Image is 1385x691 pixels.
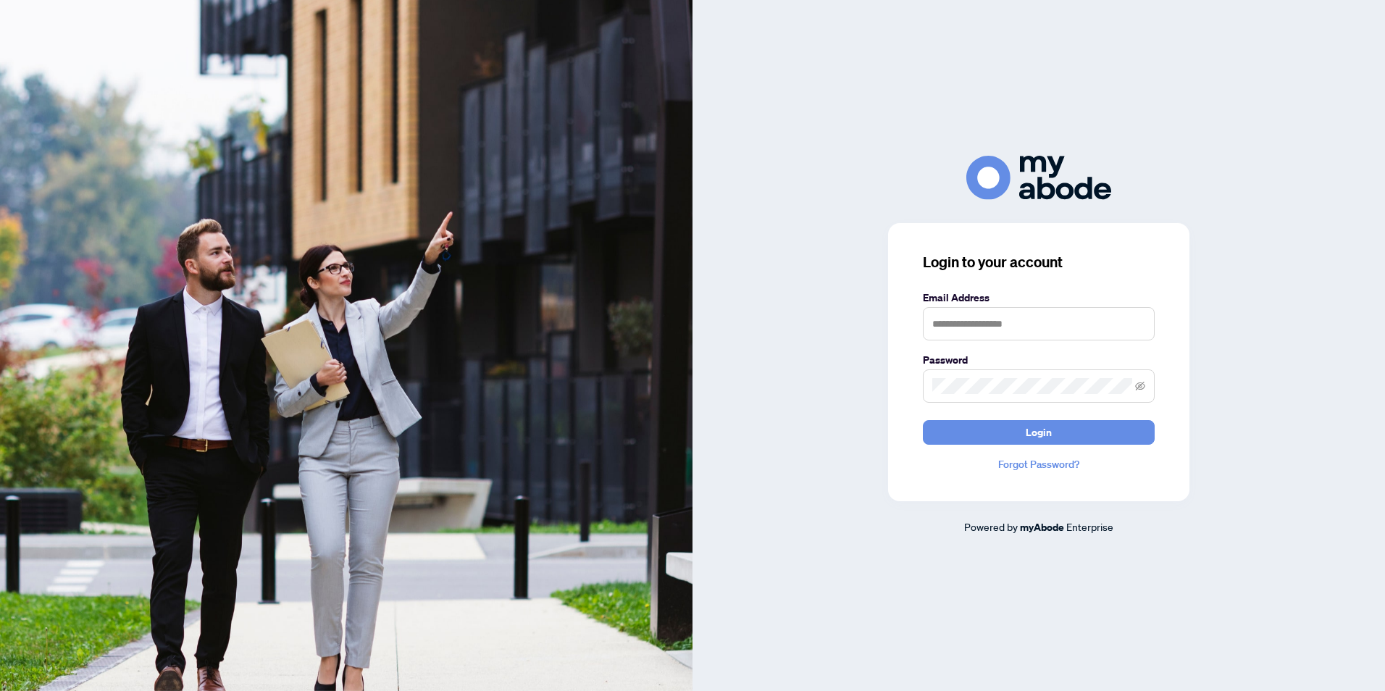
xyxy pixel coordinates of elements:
span: eye-invisible [1135,381,1145,391]
span: Enterprise [1066,520,1113,533]
label: Password [923,352,1155,368]
button: Login [923,420,1155,445]
h3: Login to your account [923,252,1155,272]
span: Login [1026,421,1052,444]
a: myAbode [1020,519,1064,535]
a: Forgot Password? [923,456,1155,472]
span: Powered by [964,520,1018,533]
label: Email Address [923,290,1155,306]
img: ma-logo [966,156,1111,200]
